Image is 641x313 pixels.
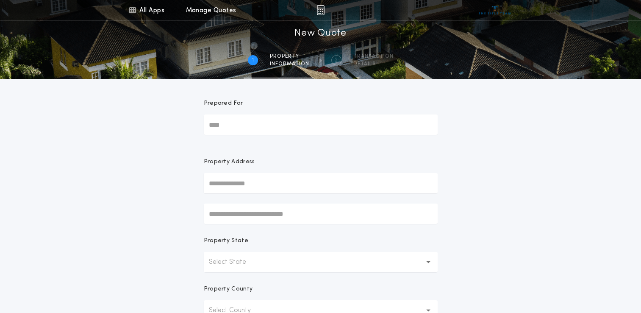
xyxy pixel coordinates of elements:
[335,57,338,64] h2: 2
[204,285,253,293] p: Property County
[316,5,325,15] img: img
[204,115,438,135] input: Prepared For
[270,53,309,60] span: Property
[209,257,260,267] p: Select State
[353,53,394,60] span: Transaction
[479,6,511,14] img: vs-icon
[252,57,254,64] h2: 1
[204,158,438,166] p: Property Address
[353,61,394,67] span: details
[294,27,346,40] h1: New Quote
[204,237,248,245] p: Property State
[204,99,243,108] p: Prepared For
[270,61,309,67] span: information
[204,252,438,272] button: Select State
